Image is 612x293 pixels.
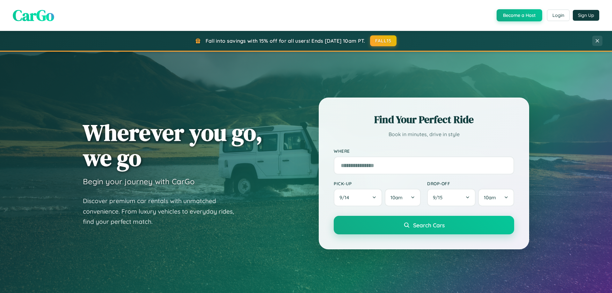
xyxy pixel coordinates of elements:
[334,113,514,127] h2: Find Your Perfect Ride
[478,189,514,206] button: 10am
[334,130,514,139] p: Book in minutes, drive in style
[83,120,263,170] h1: Wherever you go, we go
[433,194,446,201] span: 9 / 15
[497,9,542,21] button: Become a Host
[370,35,397,46] button: FALL15
[334,216,514,234] button: Search Cars
[413,222,445,229] span: Search Cars
[13,5,54,26] span: CarGo
[547,10,570,21] button: Login
[427,189,476,206] button: 9/15
[390,194,403,201] span: 10am
[334,189,382,206] button: 9/14
[334,149,514,154] label: Where
[83,177,195,186] h3: Begin your journey with CarGo
[339,194,352,201] span: 9 / 14
[484,194,496,201] span: 10am
[427,181,514,186] label: Drop-off
[206,38,365,44] span: Fall into savings with 15% off for all users! Ends [DATE] 10am PT.
[83,196,242,227] p: Discover premium car rentals with unmatched convenience. From luxury vehicles to everyday rides, ...
[334,181,421,186] label: Pick-up
[385,189,421,206] button: 10am
[573,10,599,21] button: Sign Up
